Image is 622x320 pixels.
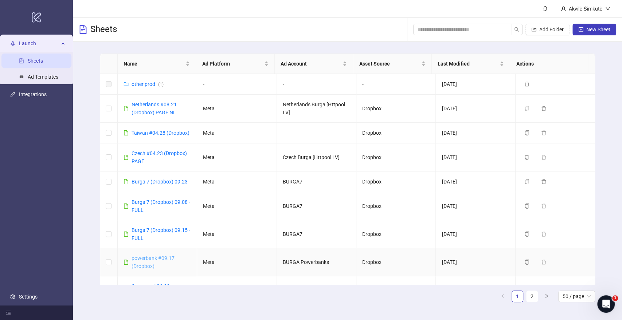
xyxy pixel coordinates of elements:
span: menu-fold [6,310,11,315]
span: file [124,260,129,265]
span: user [561,6,566,11]
span: left [501,294,505,298]
button: right [541,291,552,302]
a: powerbank #09.17 (Dropbox) [132,255,175,269]
li: 2 [526,291,538,302]
span: delete [524,82,529,87]
button: left [497,291,509,302]
span: delete [541,260,546,265]
td: BURGA Powerbanks [277,248,356,276]
span: delete [541,232,546,237]
td: Netherlands Burga [Httpool LV] [277,95,356,123]
li: Previous Page [497,291,509,302]
span: file-text [79,25,87,34]
span: plus-square [578,27,583,32]
td: Meta [197,143,277,171]
th: Last Modified [432,54,510,74]
td: - [277,74,356,95]
td: - [197,74,277,95]
a: Ad Templates [28,74,58,80]
td: Dropbox [356,95,436,123]
a: Netherlands #08.21 (Dropbox) PAGE NL [132,102,177,115]
td: [DATE] [436,143,515,171]
a: Burga 7 (Dropbox) 09.23 [132,179,188,185]
span: delete [541,179,546,184]
td: [DATE] [436,74,515,95]
td: [DATE] [436,192,515,220]
span: file [124,179,129,184]
span: down [605,6,610,11]
span: file [124,130,129,135]
span: bell [543,6,548,11]
button: Add Folder [525,24,570,35]
h3: Sheets [90,24,117,35]
td: Dropbox [356,171,436,192]
th: Actions [510,54,589,74]
span: folder [124,82,129,87]
span: delete [541,130,546,135]
td: Meta [197,95,277,123]
a: Czech #04.23 (Dropbox) PAGE [132,150,187,164]
td: - [277,123,356,143]
td: Dropbox [356,143,436,171]
span: copy [524,179,529,184]
td: Dropbox [356,276,436,304]
td: Dropbox [356,123,436,143]
td: Meta [197,123,277,143]
th: Name [118,54,196,74]
a: Integrations [19,91,47,97]
td: BURGA7 [277,192,356,220]
span: file [124,106,129,111]
span: ( 1 ) [158,82,164,87]
td: Dropbox [356,248,436,276]
td: [DATE] [436,248,515,276]
th: Ad Platform [196,54,275,74]
span: delete [541,155,546,160]
span: delete [541,106,546,111]
span: Ad Platform [202,60,263,68]
iframe: Intercom live chat [597,295,615,313]
a: Germany #06.30 (Dropbox) [132,283,170,297]
span: Asset Source [359,60,420,68]
span: 1 [612,295,618,301]
td: [DATE] [436,171,515,192]
span: copy [524,232,529,237]
a: Burga 7 (Dropbox) 09.08 - FULL [132,199,190,213]
a: Sheets [28,58,43,64]
span: copy [524,204,529,209]
span: folder-add [531,27,536,32]
th: Ad Account [275,54,353,74]
td: Meta [197,171,277,192]
td: - [356,74,436,95]
span: copy [524,130,529,135]
span: New Sheet [586,27,610,32]
li: Next Page [541,291,552,302]
td: BURGA7 [277,171,356,192]
a: 1 [512,291,523,302]
span: file [124,155,129,160]
div: Page Size [558,291,595,302]
div: Akvilė Šimkutė [566,5,605,13]
span: Launch [19,36,59,51]
td: [DATE] [436,220,515,248]
td: Meta [197,192,277,220]
span: rocket [10,41,15,46]
th: Asset Source [353,54,432,74]
span: Ad Account [281,60,341,68]
span: search [514,27,519,32]
td: [DATE] [436,276,515,304]
span: 50 / page [563,291,591,302]
span: right [544,294,549,298]
td: [DATE] [436,123,515,143]
a: other prod(1) [132,81,164,87]
a: Settings [19,294,38,300]
span: Last Modified [438,60,498,68]
span: Name [124,60,184,68]
td: Meta [197,220,277,248]
a: Taiwan #04.28 (Dropbox) [132,130,189,136]
td: Meta [197,248,277,276]
span: copy [524,260,529,265]
td: Dropbox [356,192,436,220]
span: copy [524,106,529,111]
